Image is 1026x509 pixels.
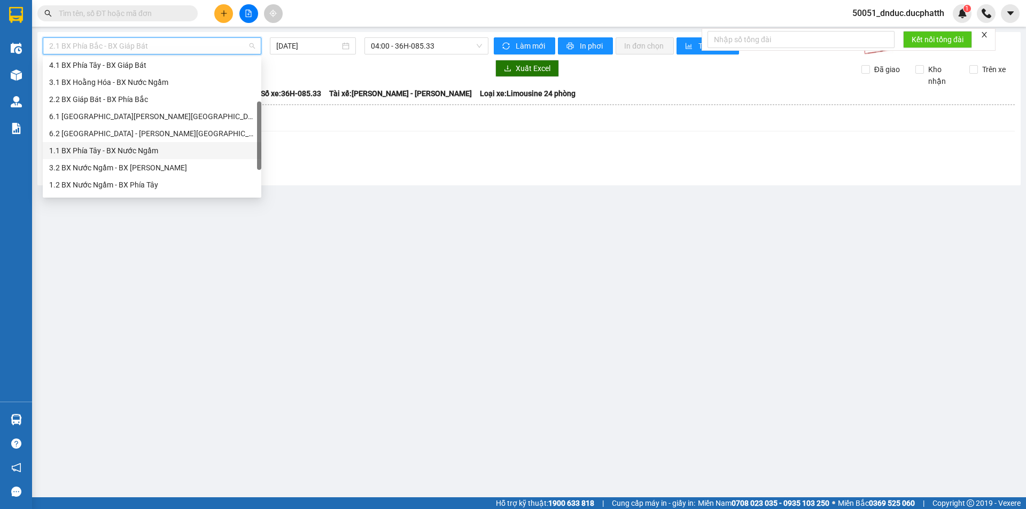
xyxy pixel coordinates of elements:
[912,34,963,45] span: Kết nối tổng đài
[685,42,694,51] span: bar-chart
[844,6,953,20] span: 50051_dnduc.ducphatth
[9,7,23,23] img: logo-vxr
[261,88,321,99] span: Số xe: 36H-085.33
[1001,4,1020,23] button: caret-down
[220,10,228,17] span: plus
[496,497,594,509] span: Hỗ trợ kỹ thuật:
[978,64,1010,75] span: Trên xe
[1006,9,1015,18] span: caret-down
[49,128,255,139] div: 6.2 [GEOGRAPHIC_DATA] - [PERSON_NAME][GEOGRAPHIC_DATA][PERSON_NAME]
[245,10,252,17] span: file-add
[49,145,255,156] div: 1.1 BX Phía Tây - BX Nước Ngầm
[869,499,915,507] strong: 0369 525 060
[838,497,915,509] span: Miền Bắc
[903,31,972,48] button: Kết nối tổng đài
[264,4,283,23] button: aim
[11,438,21,449] span: question-circle
[59,7,185,19] input: Tìm tên, số ĐT hoặc mã đơn
[269,10,277,17] span: aim
[677,37,739,54] button: bar-chartThống kê
[11,123,22,134] img: solution-icon
[732,499,829,507] strong: 0708 023 035 - 0935 103 250
[43,57,261,74] div: 4.1 BX Phía Tây - BX Giáp Bát
[502,42,511,51] span: sync
[11,43,22,54] img: warehouse-icon
[11,414,22,425] img: warehouse-icon
[480,88,576,99] span: Loại xe: Limousine 24 phòng
[965,5,969,12] span: 1
[43,176,261,193] div: 1.2 BX Nước Ngầm - BX Phía Tây
[963,5,971,12] sup: 1
[49,111,255,122] div: 6.1 [GEOGRAPHIC_DATA][PERSON_NAME][GEOGRAPHIC_DATA]
[11,487,21,497] span: message
[11,96,22,107] img: warehouse-icon
[494,37,555,54] button: syncLàm mới
[698,497,829,509] span: Miền Nam
[958,9,967,18] img: icon-new-feature
[558,37,613,54] button: printerIn phơi
[214,4,233,23] button: plus
[43,108,261,125] div: 6.1 Thanh Hóa - Hà Nội
[923,497,924,509] span: |
[239,4,258,23] button: file-add
[49,162,255,174] div: 3.2 BX Nước Ngầm - BX [PERSON_NAME]
[49,93,255,105] div: 2.2 BX Giáp Bát - BX Phía Bắc
[981,31,988,38] span: close
[982,9,991,18] img: phone-icon
[566,42,576,51] span: printer
[276,40,340,52] input: 14/09/2025
[967,499,974,507] span: copyright
[49,38,255,54] span: 2.1 BX Phía Bắc - BX Giáp Bát
[43,142,261,159] div: 1.1 BX Phía Tây - BX Nước Ngầm
[616,37,674,54] button: In đơn chọn
[49,59,255,71] div: 4.1 BX Phía Tây - BX Giáp Bát
[43,125,261,142] div: 6.2 Hà Nội - Thanh Hóa
[329,88,472,99] span: Tài xế: [PERSON_NAME] - [PERSON_NAME]
[43,74,261,91] div: 3.1 BX Hoằng Hóa - BX Nước Ngầm
[548,499,594,507] strong: 1900 633 818
[612,497,695,509] span: Cung cấp máy in - giấy in:
[924,64,961,87] span: Kho nhận
[49,179,255,191] div: 1.2 BX Nước Ngầm - BX Phía Tây
[11,69,22,81] img: warehouse-icon
[43,159,261,176] div: 3.2 BX Nước Ngầm - BX Hoằng Hóa
[832,501,835,505] span: ⚪️
[371,38,482,54] span: 04:00 - 36H-085.33
[11,463,21,473] span: notification
[602,497,604,509] span: |
[49,76,255,88] div: 3.1 BX Hoằng Hóa - BX Nước Ngầm
[44,10,52,17] span: search
[580,40,604,52] span: In phơi
[516,40,547,52] span: Làm mới
[43,193,261,210] div: 5.2 BX Nước Ngầm - BX Phía Nam
[870,64,904,75] span: Đã giao
[43,91,261,108] div: 2.2 BX Giáp Bát - BX Phía Bắc
[495,60,559,77] button: downloadXuất Excel
[708,31,895,48] input: Nhập số tổng đài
